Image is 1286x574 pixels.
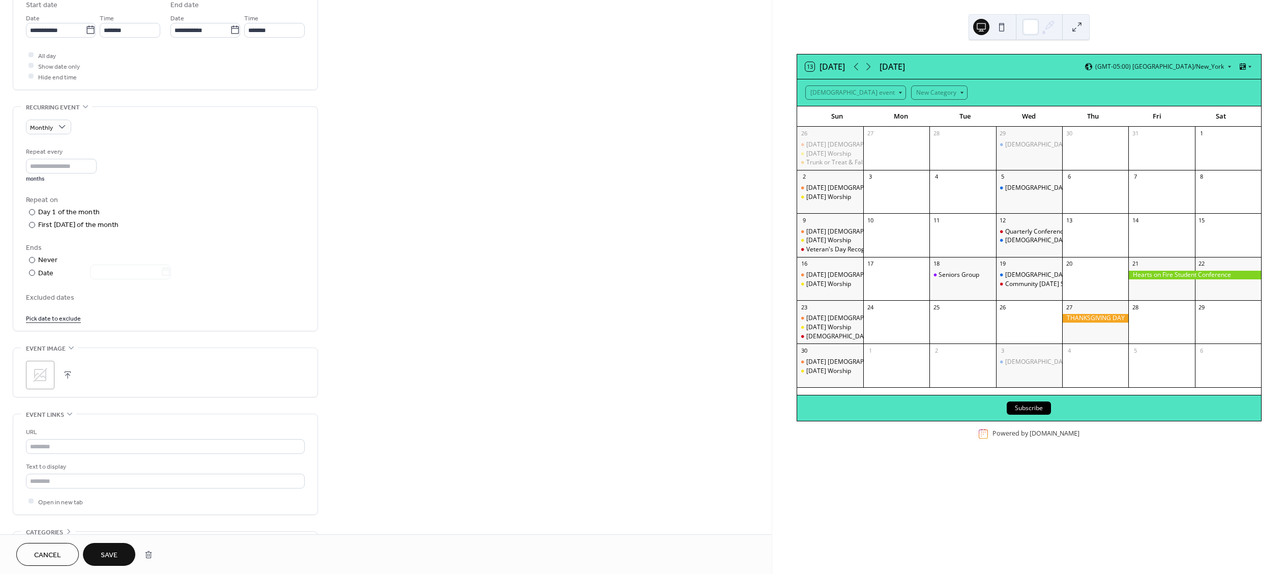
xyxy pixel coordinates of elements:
div: 2 [800,173,808,181]
div: [DATE] Worship [806,150,851,158]
button: 13[DATE] [802,60,849,74]
div: Sunday Bible Class [797,314,863,323]
div: 26 [999,303,1007,311]
div: 6 [1198,347,1206,354]
div: 4 [932,173,940,181]
div: Seniors Group [939,271,979,279]
div: [DATE] [DEMOGRAPHIC_DATA] Class [806,140,912,149]
div: Seniors Group [929,271,996,279]
div: Sunday Worship [797,280,863,289]
span: All day [38,50,56,61]
div: URL [26,427,303,438]
div: Sunday Worship [797,367,863,376]
div: Bible Study (Men & Women) / Youth meet in MPB [996,271,1062,279]
div: Bible Study (Men & Women) / Youth meet in MPB [996,140,1062,149]
div: [DATE] [DEMOGRAPHIC_DATA] Class [806,184,912,192]
span: Categories [26,527,63,538]
div: Sat [1189,106,1253,127]
div: 14 [1131,216,1139,224]
div: 1 [866,347,874,354]
div: Mon [869,106,933,127]
div: 23 [800,303,808,311]
div: [DATE] [DEMOGRAPHIC_DATA] Class [806,358,912,366]
div: 17 [866,260,874,268]
div: 25 [932,303,940,311]
div: Powered by [992,429,1079,438]
div: 15 [1198,216,1206,224]
div: [DATE] [DEMOGRAPHIC_DATA] Class [806,271,912,279]
div: Sunday Worship [797,323,863,332]
div: Bible Study (Men & Women) / Youth meet in MPB [996,236,1062,245]
div: 1 [1198,130,1206,137]
span: Event image [26,343,66,354]
span: Date [170,13,184,23]
div: 8 [1198,173,1206,181]
span: Time [100,13,114,23]
div: 2 [932,347,940,354]
span: Recurring event [26,102,80,113]
div: Sunday Bible Class [797,358,863,366]
span: Date [26,13,40,23]
div: Community [DATE] Service [1005,280,1082,289]
div: Day 1 of the month [38,207,100,218]
div: 9 [800,216,808,224]
div: Church-wide Thanksgiving Meal [797,332,863,341]
div: [DEMOGRAPHIC_DATA] Study (Men & Women) / Youth meet in MPB [1005,184,1196,192]
span: Hide end time [38,72,77,82]
div: Trunk or Treat & Fall Festival [797,158,863,167]
div: [DEMOGRAPHIC_DATA]-wide [DATE] Meal [806,332,926,341]
div: [DATE] [880,61,905,73]
div: 27 [1065,303,1073,311]
div: Repeat every [26,147,95,157]
div: Sunday Bible Class [797,227,863,236]
div: Thu [1061,106,1125,127]
div: Trunk or Treat & Fall Festival [806,158,887,167]
div: Bible Study (Men & Women) / Youth meet in MPB [996,184,1062,192]
div: THANKSGIVING DAY [1062,314,1128,323]
div: 29 [999,130,1007,137]
div: months [26,176,97,183]
div: Repeat on [26,195,303,206]
div: 7 [1131,173,1139,181]
div: 29 [1198,303,1206,311]
div: Wed [997,106,1061,127]
button: Subscribe [1007,401,1051,415]
div: 3 [866,173,874,181]
div: 28 [1131,303,1139,311]
div: [DEMOGRAPHIC_DATA] Study (Men & Women) / Youth meet in MPB [1005,236,1196,245]
div: 11 [932,216,940,224]
div: 26 [800,130,808,137]
div: [DATE] Worship [806,280,851,289]
div: 20 [1065,260,1073,268]
div: 19 [999,260,1007,268]
div: Bible Study (Men & Women) / Youth meet in MPB [996,358,1062,366]
div: [DATE] Worship [806,367,851,376]
div: [DATE] Worship [806,236,851,245]
div: [DATE] Worship [806,323,851,332]
div: Hearts on Fire Student Conference [1128,271,1261,279]
div: Ends [26,243,303,253]
div: 10 [866,216,874,224]
div: 28 [932,130,940,137]
span: Show date only [38,61,80,72]
button: Save [83,543,135,566]
a: [DOMAIN_NAME] [1030,429,1079,438]
span: Monthly [30,122,53,133]
div: Sunday Bible Class [797,140,863,149]
div: 21 [1131,260,1139,268]
div: ; [26,361,54,389]
div: Sunday Worship [797,193,863,202]
div: [DEMOGRAPHIC_DATA] Study (Men & Women) / Youth meet in MPB [1005,140,1196,149]
div: 24 [866,303,874,311]
div: 13 [1065,216,1073,224]
div: 18 [932,260,940,268]
div: Sun [805,106,869,127]
span: Time [244,13,258,23]
div: Sunday Bible Class [797,271,863,279]
div: 22 [1198,260,1206,268]
div: Sunday Worship [797,236,863,245]
div: Tue [933,106,997,127]
div: Quarterly Conference [996,227,1062,236]
div: Veteran's Day Recognition [797,245,863,254]
div: [DEMOGRAPHIC_DATA] Study (Men & Women) / Youth meet in MPB [1005,271,1196,279]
